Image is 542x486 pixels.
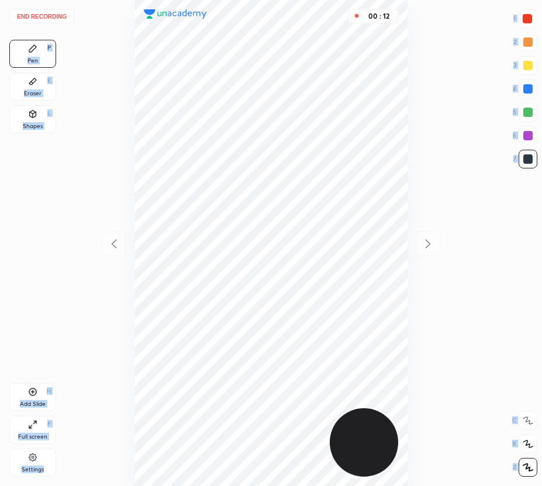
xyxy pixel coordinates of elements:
[512,411,537,430] div: C
[24,91,42,96] div: Eraser
[22,467,44,473] div: Settings
[23,123,43,129] div: Shapes
[9,9,74,23] button: End recording
[27,58,38,64] div: Pen
[144,9,207,19] img: logo.38c385cc.svg
[20,401,46,407] div: Add Slide
[18,434,47,440] div: Full screen
[513,126,537,145] div: 6
[513,103,537,122] div: 5
[513,80,537,98] div: 4
[513,56,537,75] div: 3
[365,12,393,20] div: 00 : 12
[513,9,537,28] div: 1
[47,45,51,51] div: P
[47,78,51,84] div: E
[513,33,537,51] div: 2
[513,150,537,168] div: 7
[47,421,51,427] div: F
[512,435,537,453] div: X
[47,388,51,394] div: H
[513,458,537,477] div: Z
[47,111,51,116] div: L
